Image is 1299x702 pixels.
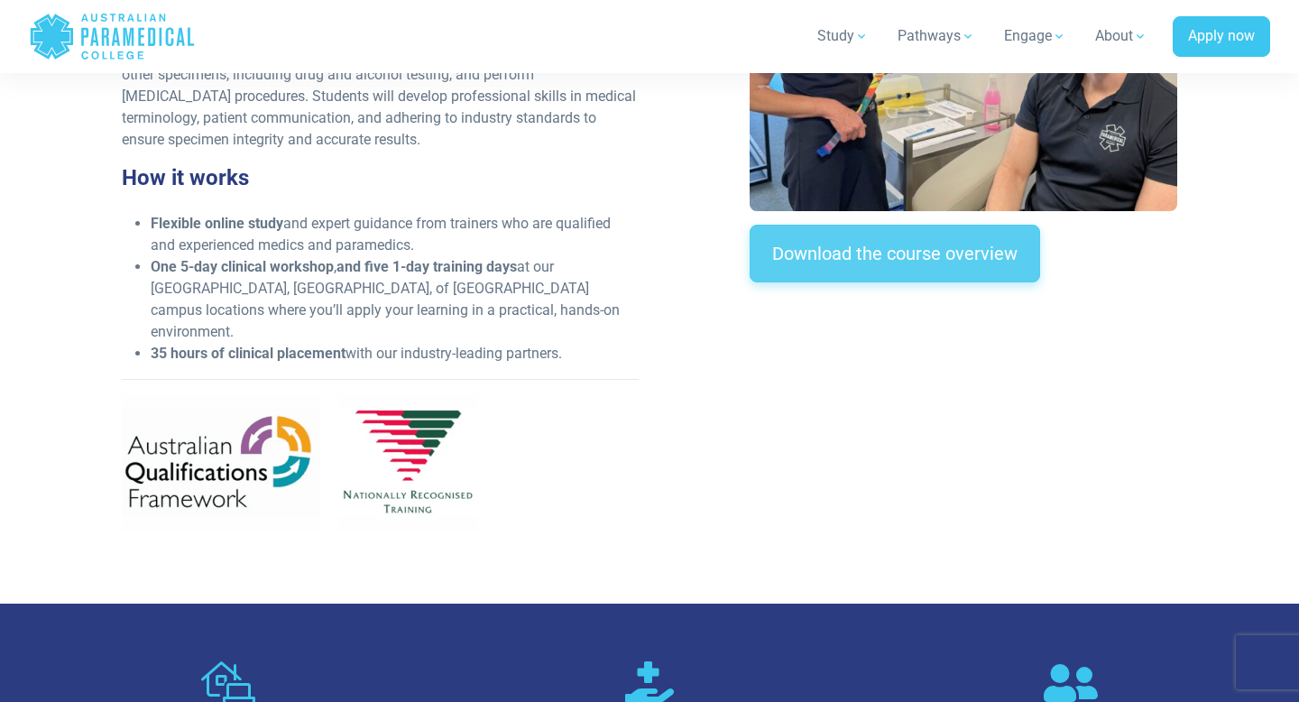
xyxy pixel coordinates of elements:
strong: and five 1-day training days [336,258,517,275]
strong: Flexible online study [151,215,283,232]
a: Apply now [1173,16,1270,58]
li: with our industry-leading partners. [151,343,639,365]
li: and expert guidance from trainers who are qualified and experienced medics and paramedics. [151,213,639,256]
a: Australian Paramedical College [29,7,196,66]
strong: 35 hours of clinical placement [151,345,345,362]
a: About [1084,11,1158,61]
a: Pathways [887,11,986,61]
iframe: EmbedSocial Universal Widget [750,319,1176,411]
a: Download the course overview [750,225,1040,282]
li: , at our [GEOGRAPHIC_DATA], [GEOGRAPHIC_DATA], of [GEOGRAPHIC_DATA] campus locations where you’ll... [151,256,639,343]
strong: One 5-day clinical workshop [151,258,334,275]
h3: How it works [122,165,639,191]
p: This course equips you with the skills to safely and effectively collect blood and other specimen... [122,42,639,151]
a: Study [806,11,880,61]
a: Engage [993,11,1077,61]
